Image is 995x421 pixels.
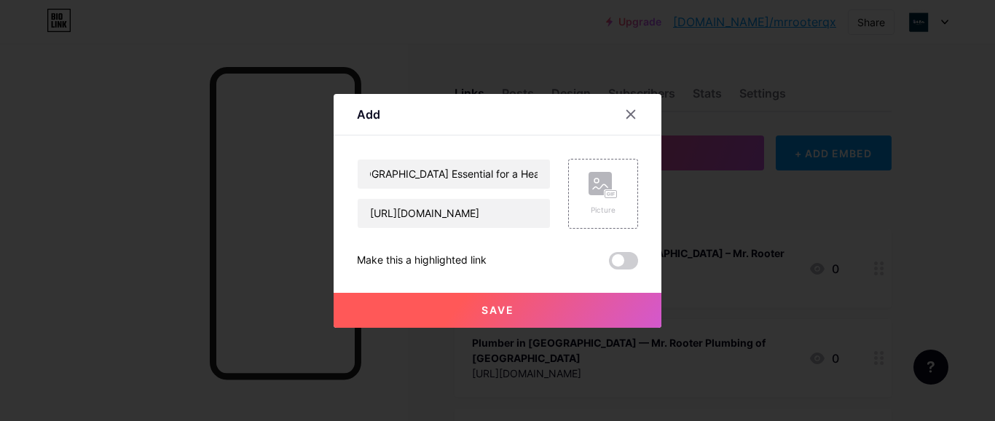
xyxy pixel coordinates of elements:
div: Picture [589,205,618,216]
span: Save [481,304,514,316]
div: Make this a highlighted link [357,252,487,269]
input: Title [358,160,550,189]
input: URL [358,199,550,228]
div: Add [357,106,380,123]
button: Save [334,293,661,328]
